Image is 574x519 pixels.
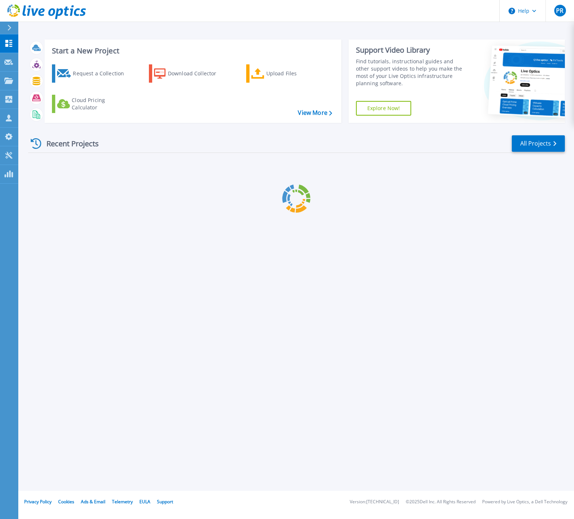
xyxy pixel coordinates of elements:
[73,66,131,81] div: Request a Collection
[81,499,105,505] a: Ads & Email
[52,64,134,83] a: Request a Collection
[58,499,74,505] a: Cookies
[52,95,134,113] a: Cloud Pricing Calculator
[24,499,52,505] a: Privacy Policy
[482,500,567,504] li: Powered by Live Optics, a Dell Technology
[406,500,476,504] li: © 2025 Dell Inc. All Rights Reserved
[556,8,563,14] span: PR
[356,58,465,87] div: Find tutorials, instructional guides and other support videos to help you make the most of your L...
[350,500,399,504] li: Version: [TECHNICAL_ID]
[149,64,230,83] a: Download Collector
[52,47,332,55] h3: Start a New Project
[28,135,109,153] div: Recent Projects
[72,97,130,111] div: Cloud Pricing Calculator
[246,64,328,83] a: Upload Files
[157,499,173,505] a: Support
[139,499,150,505] a: EULA
[266,66,325,81] div: Upload Files
[298,109,332,116] a: View More
[168,66,226,81] div: Download Collector
[112,499,133,505] a: Telemetry
[356,45,465,55] div: Support Video Library
[356,101,412,116] a: Explore Now!
[512,135,565,152] a: All Projects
